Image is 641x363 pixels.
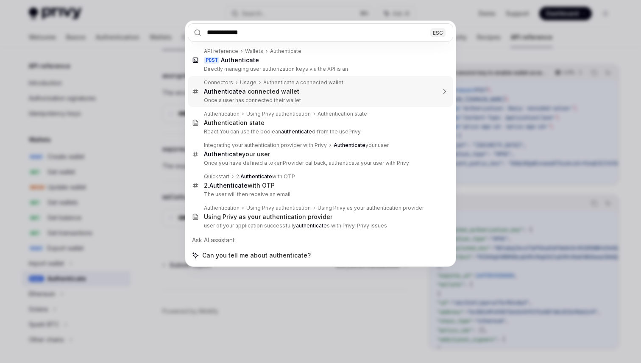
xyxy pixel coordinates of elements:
div: Using Privy authentication [246,205,311,211]
div: Using Privy authentication [246,111,311,117]
div: Usage [240,79,256,86]
p: Directly managing user authorization keys via the API is an [204,66,435,72]
p: Once you have defined a tokenProvider callback, authenticate your user with Privy [204,160,435,166]
div: ESC [430,28,446,37]
div: Using Privy as your authentication provider [318,205,424,211]
div: Integrating your authentication provider with Privy [204,142,327,149]
div: Authenticate [270,48,301,55]
div: 2. with OTP [204,182,275,189]
b: Authenticate [204,150,242,158]
p: React You can use the boolean d from the usePrivy [204,128,435,135]
b: Authenticate [204,88,242,95]
div: API reference [204,48,238,55]
div: 2. with OTP [236,173,295,180]
div: Ask AI assistant [188,233,453,248]
div: your user [334,142,389,149]
b: Authenticate [334,142,365,148]
div: a connected wallet [204,88,299,95]
div: Quickstart [204,173,229,180]
div: Authentication state [204,119,265,127]
b: authenticate [281,128,312,135]
div: Wallets [245,48,263,55]
div: Using Privy as your authentication provider [204,213,332,221]
div: your user [204,150,270,158]
div: POST [204,57,219,64]
p: user of your application successfully s with Privy, Privy issues [204,222,435,229]
div: Authentication [204,111,240,117]
b: Authenticate [240,173,272,180]
b: Authenticate [221,56,259,64]
div: Authentication [204,205,240,211]
p: Once a user has connected their wallet [204,97,435,104]
b: Authenticate [209,182,248,189]
span: Can you tell me about authenticate? [202,251,311,260]
div: Connectors [204,79,233,86]
div: Authentication state [318,111,367,117]
div: Authenticate a connected wallet [263,79,343,86]
b: authenticate [296,222,327,229]
p: The user will then receive an email [204,191,435,198]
